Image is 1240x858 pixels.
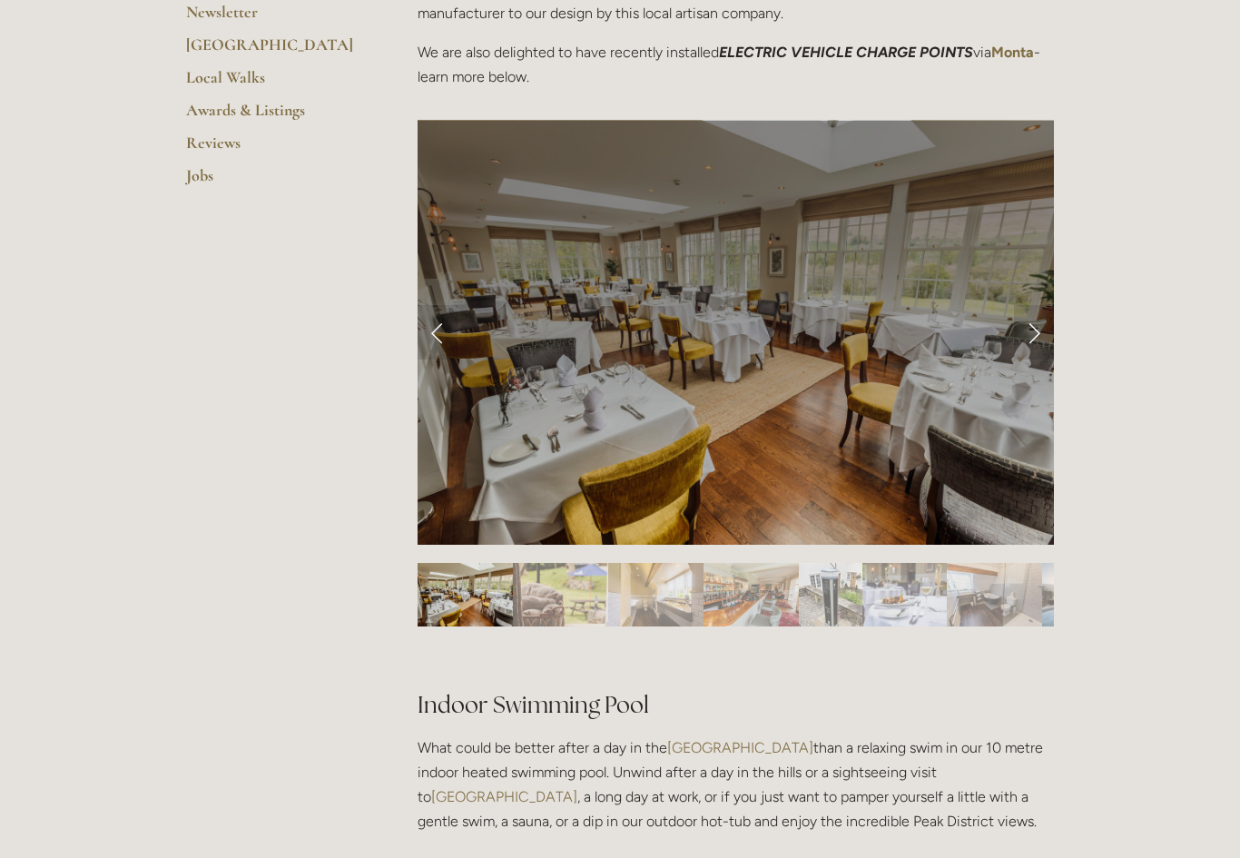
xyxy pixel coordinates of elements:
a: [GEOGRAPHIC_DATA] [186,35,359,67]
a: [GEOGRAPHIC_DATA] [431,788,577,805]
img: Slide 3 [608,563,704,626]
img: Slide 2 [513,563,608,626]
a: Monta [991,44,1034,61]
a: Awards & Listings [186,100,359,133]
a: Previous Slide [418,305,458,360]
h2: Indoor Swimming Pool [418,657,1054,721]
a: Reviews [186,133,359,165]
img: Slide 4 [704,563,799,626]
img: Slide 1 [418,563,513,626]
em: ELECTRIC VEHICLE CHARGE POINTS [719,44,973,61]
a: Next Slide [1014,305,1054,360]
a: Local Walks [186,67,359,100]
img: Slide 8 [1042,563,1127,626]
img: Slide 5 [799,563,862,626]
a: Jobs [186,165,359,198]
p: We are also delighted to have recently installed via - learn more below. [418,40,1054,89]
a: Newsletter [186,2,359,35]
img: Slide 7 [947,563,1042,626]
img: Slide 6 [862,563,947,626]
a: [GEOGRAPHIC_DATA] [667,739,813,756]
